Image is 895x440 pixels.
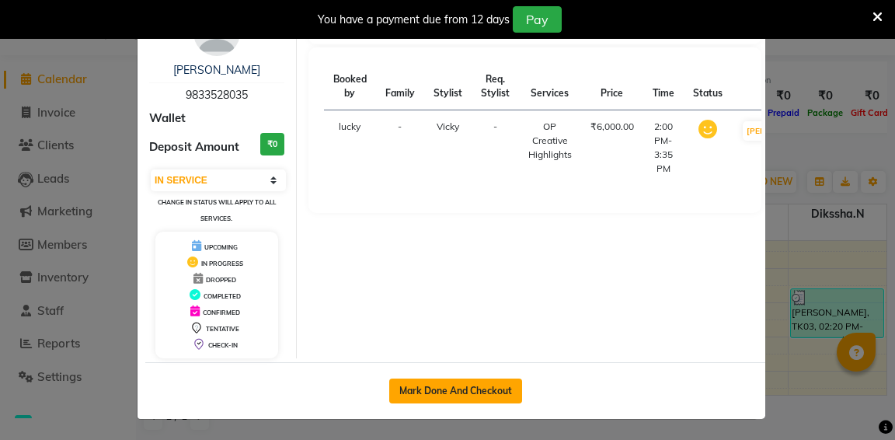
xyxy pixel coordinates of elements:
[158,198,276,222] small: Change in status will apply to all services.
[260,133,284,155] h3: ₹0
[528,120,572,162] div: OP Creative Highlights
[206,276,236,284] span: DROPPED
[581,63,643,110] th: Price
[149,138,239,156] span: Deposit Amount
[208,341,238,349] span: CHECK-IN
[743,121,817,141] button: [PERSON_NAME]
[590,120,634,134] div: ₹6,000.00
[643,63,684,110] th: Time
[318,12,510,28] div: You have a payment due from 12 days
[324,110,376,186] td: lucky
[204,243,238,251] span: UPCOMING
[201,260,243,267] span: IN PROGRESS
[376,110,424,186] td: -
[204,292,241,300] span: COMPLETED
[513,6,562,33] button: Pay
[206,325,239,333] span: TENTATIVE
[472,63,519,110] th: Req. Stylist
[173,63,260,77] a: [PERSON_NAME]
[149,110,186,127] span: Wallet
[186,88,248,102] span: 9833528035
[324,63,376,110] th: Booked by
[389,379,522,403] button: Mark Done And Checkout
[519,63,581,110] th: Services
[437,120,459,132] span: Vicky
[643,110,684,186] td: 2:00 PM-3:35 PM
[684,63,732,110] th: Status
[424,63,472,110] th: Stylist
[376,63,424,110] th: Family
[472,110,519,186] td: -
[203,309,240,316] span: CONFIRMED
